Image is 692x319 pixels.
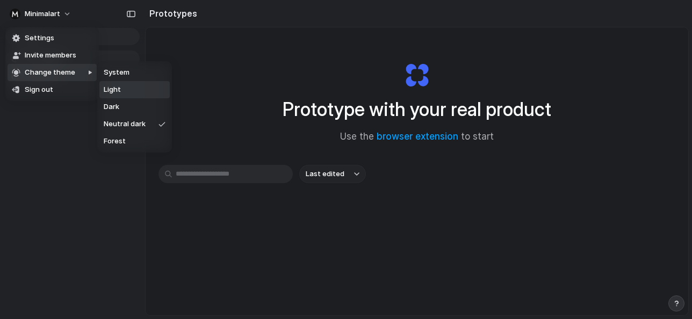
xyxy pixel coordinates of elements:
span: System [104,67,129,78]
span: Dark [104,102,119,112]
span: Invite members [25,50,76,61]
span: Light [104,84,121,95]
span: Sign out [25,84,53,95]
span: Settings [25,33,54,44]
span: Forest [104,136,126,147]
span: Neutral dark [104,119,146,129]
span: Change theme [25,67,75,78]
